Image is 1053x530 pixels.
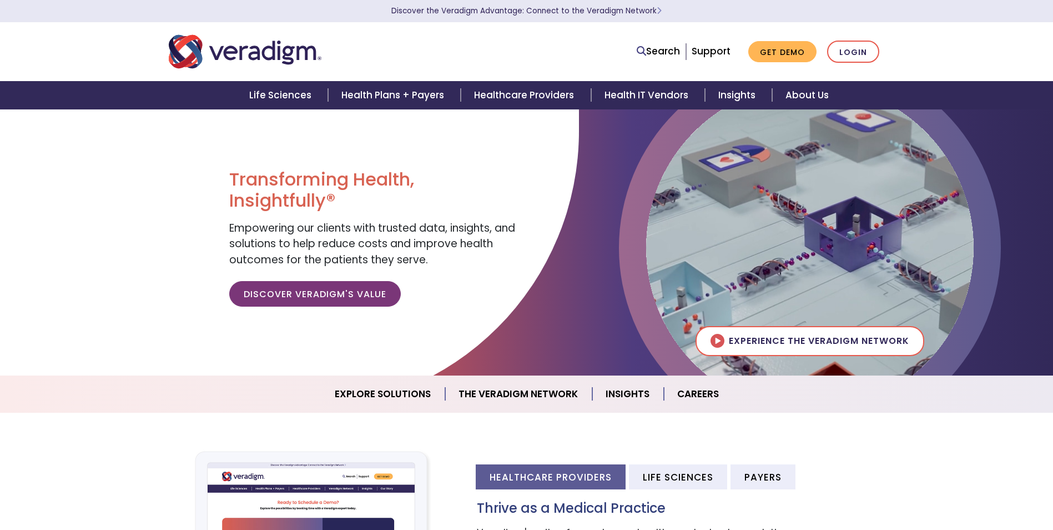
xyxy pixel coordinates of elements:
[629,464,727,489] li: Life Sciences
[692,44,730,58] a: Support
[657,6,662,16] span: Learn More
[229,169,518,212] h1: Transforming Health, Insightfully®
[321,380,445,408] a: Explore Solutions
[229,221,515,267] span: Empowering our clients with trusted data, insights, and solutions to help reduce costs and improv...
[637,44,680,59] a: Search
[705,81,772,109] a: Insights
[169,33,321,70] img: Veradigm logo
[730,464,795,489] li: Payers
[229,281,401,307] a: Discover Veradigm's Value
[476,464,626,489] li: Healthcare Providers
[772,81,842,109] a: About Us
[461,81,591,109] a: Healthcare Providers
[328,81,461,109] a: Health Plans + Payers
[477,501,885,517] h3: Thrive as a Medical Practice
[445,380,592,408] a: The Veradigm Network
[591,81,705,109] a: Health IT Vendors
[827,41,879,63] a: Login
[391,6,662,16] a: Discover the Veradigm Advantage: Connect to the Veradigm NetworkLearn More
[592,380,664,408] a: Insights
[664,380,732,408] a: Careers
[236,81,328,109] a: Life Sciences
[748,41,817,63] a: Get Demo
